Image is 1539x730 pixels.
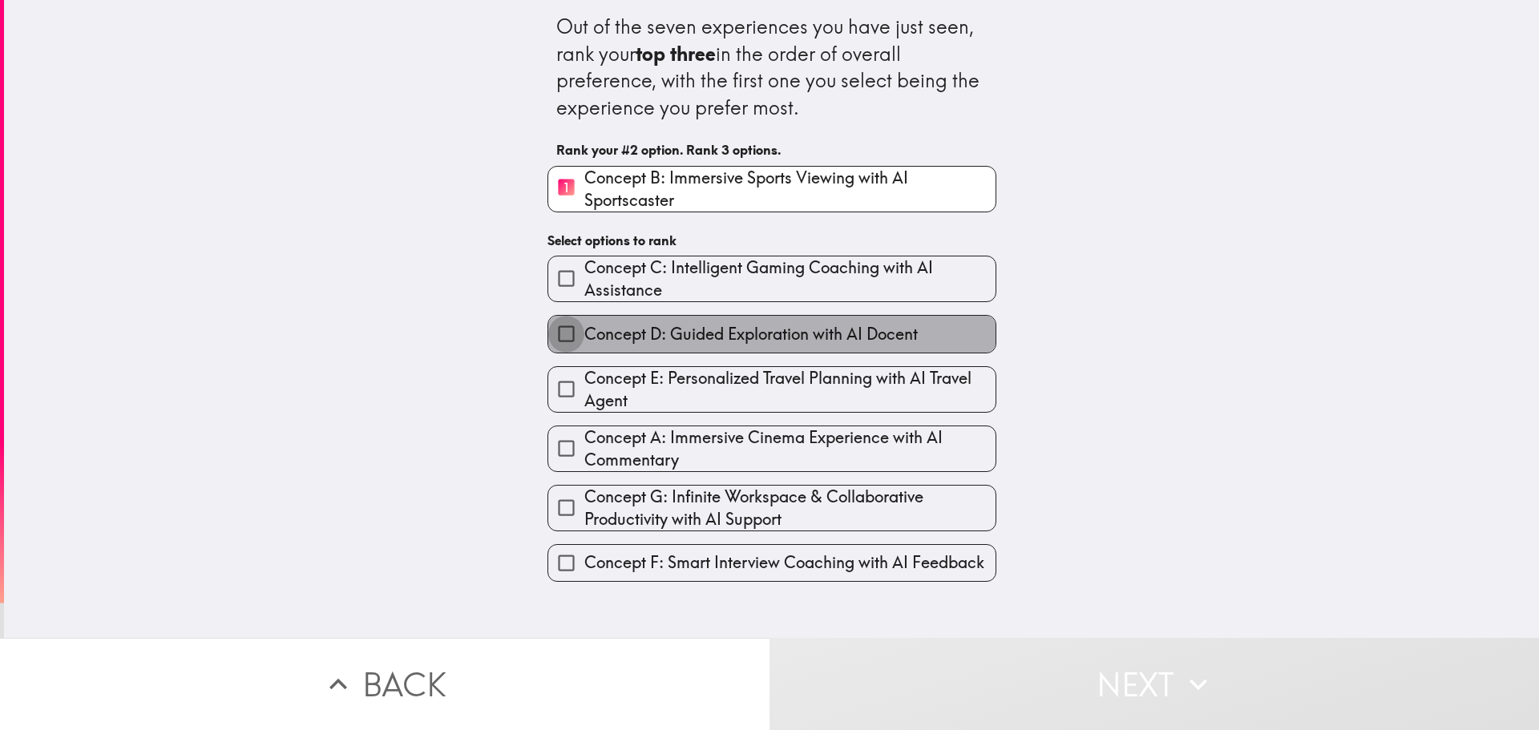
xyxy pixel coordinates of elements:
[548,256,996,301] button: Concept C: Intelligent Gaming Coaching with AI Assistance
[548,486,996,530] button: Concept G: Infinite Workspace & Collaborative Productivity with AI Support
[584,367,996,412] span: Concept E: Personalized Travel Planning with AI Travel Agent
[584,167,996,212] span: Concept B: Immersive Sports Viewing with AI Sportscaster
[584,256,996,301] span: Concept C: Intelligent Gaming Coaching with AI Assistance
[556,141,988,159] h6: Rank your #2 option. Rank 3 options.
[548,426,996,471] button: Concept A: Immersive Cinema Experience with AI Commentary
[548,167,996,212] button: 1Concept B: Immersive Sports Viewing with AI Sportscaster
[584,551,984,574] span: Concept F: Smart Interview Coaching with AI Feedback
[584,323,918,345] span: Concept D: Guided Exploration with AI Docent
[584,486,996,530] span: Concept G: Infinite Workspace & Collaborative Productivity with AI Support
[769,638,1539,730] button: Next
[636,42,716,66] b: top three
[548,316,996,352] button: Concept D: Guided Exploration with AI Docent
[548,545,996,581] button: Concept F: Smart Interview Coaching with AI Feedback
[584,426,996,471] span: Concept A: Immersive Cinema Experience with AI Commentary
[556,14,988,121] div: Out of the seven experiences you have just seen, rank your in the order of overall preference, wi...
[548,367,996,412] button: Concept E: Personalized Travel Planning with AI Travel Agent
[547,232,996,249] h6: Select options to rank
